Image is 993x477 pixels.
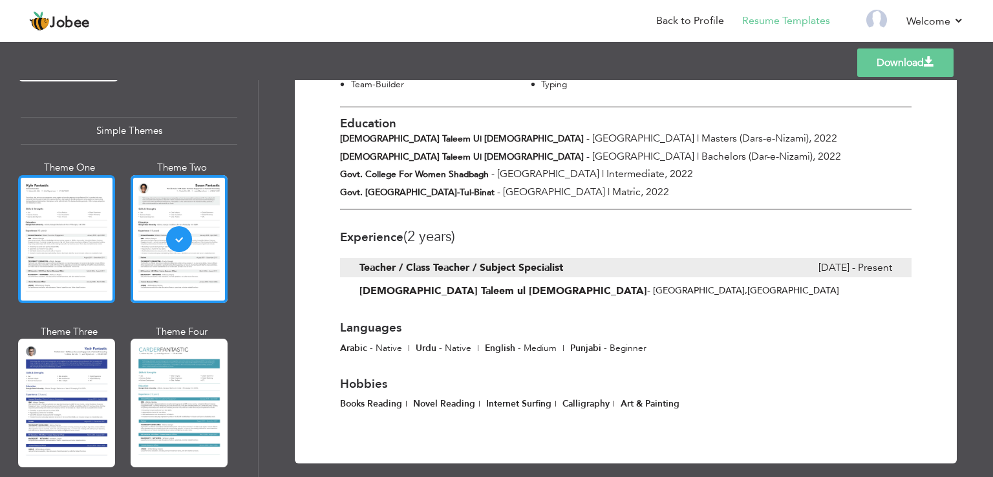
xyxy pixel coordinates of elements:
span: - [586,150,590,163]
span: Novel Reading [413,397,486,410]
span: - Native [439,342,471,354]
b: Govt. [GEOGRAPHIC_DATA]-tul-Binat [340,186,495,198]
span: Art & Painting [621,397,679,410]
span: , [745,284,747,297]
span: [DATE] - Present [818,258,892,277]
span: - Native [370,342,402,354]
span: | [697,132,699,145]
span: | [478,397,480,410]
b: [DEMOGRAPHIC_DATA] Taleem ul [DEMOGRAPHIC_DATA] [340,132,584,145]
div: Theme Three [21,325,118,339]
span: | [477,342,479,354]
span: - Beginner [604,342,646,354]
div: Theme One [21,161,118,175]
span: Intermediate [606,167,667,181]
span: | [562,342,564,354]
span: | [697,150,699,163]
span: Urdu [416,342,436,354]
span: 2022 [646,185,669,199]
span: 2022 [818,149,841,164]
span: , [813,149,815,164]
span: Books Reading [340,397,413,410]
div: Theme Four [133,325,230,339]
span: [GEOGRAPHIC_DATA] [503,185,605,199]
b: Teacher / Class Teacher / Subject Specialist [359,260,563,275]
div: Typing [541,78,721,91]
img: jobee.io [29,11,50,32]
span: - [491,167,495,180]
span: [GEOGRAPHIC_DATA] [497,167,599,181]
span: , [665,167,667,181]
span: Arabic [340,342,367,354]
span: | [613,397,615,410]
h3: Languages [340,321,912,335]
span: | [408,342,410,354]
span: English [485,342,515,354]
img: Profile Img [866,10,887,30]
span: Bachelors (Dar-e-Nizami) [701,149,815,164]
span: | [602,167,604,180]
div: Theme Two [133,161,230,175]
span: 2022 [814,131,837,145]
span: - [586,132,590,145]
a: Welcome [906,14,964,29]
span: - Medium [518,342,557,354]
span: , [641,185,643,199]
span: Jobee [50,16,90,30]
span: - [497,185,500,198]
span: [GEOGRAPHIC_DATA] [GEOGRAPHIC_DATA] [653,284,839,297]
span: - [647,284,650,297]
h3: Education [340,117,912,131]
h3: Hobbies [340,377,912,391]
span: Masters (Dars-e-Nizami) [701,131,811,145]
span: 2022 [670,167,693,181]
a: Resume Templates [742,14,830,28]
span: | [608,185,610,198]
span: Calligraphy [562,397,621,410]
span: | [405,397,407,410]
span: Punjabi [570,342,601,354]
a: Back to Profile [656,14,724,28]
span: [GEOGRAPHIC_DATA] [592,131,694,145]
b: [DEMOGRAPHIC_DATA] Taleem ul [DEMOGRAPHIC_DATA] [359,284,647,298]
span: Internet Surfing [486,397,562,410]
div: Simple Themes [21,117,237,145]
a: Download [857,48,954,77]
b: [DEMOGRAPHIC_DATA] Taleem ul [DEMOGRAPHIC_DATA] [340,151,584,163]
span: | [555,397,557,410]
span: , [809,131,811,145]
span: [GEOGRAPHIC_DATA] [592,149,694,164]
a: Jobee [29,11,90,32]
h3: Experience [340,229,912,244]
span: Matric [612,185,643,199]
b: Govt. College for Women Shadbagh [340,168,489,180]
span: (2 Years) [403,227,455,246]
div: Team-Builder [350,78,531,91]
